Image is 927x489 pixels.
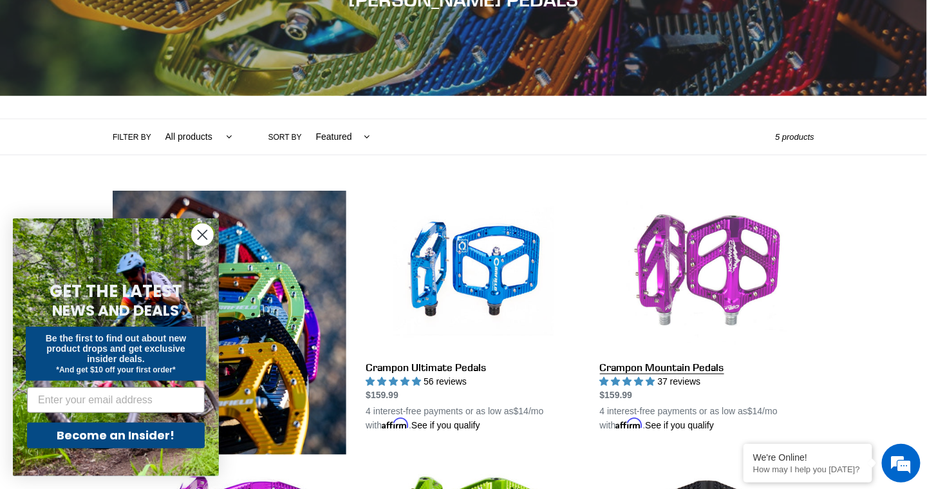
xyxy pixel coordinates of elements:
label: Sort by [268,131,302,143]
span: 5 products [775,132,814,142]
span: *And get $10 off your first order* [56,365,175,374]
span: GET THE LATEST [50,280,182,303]
div: We're Online! [753,452,863,463]
span: NEWS AND DEALS [53,300,180,321]
img: Content block image [113,191,346,455]
label: Filter by [113,131,151,143]
button: Become an Insider! [27,423,205,448]
button: Close dialog [191,224,214,246]
span: Be the first to find out about new product drops and get exclusive insider deals. [46,333,187,364]
p: How may I help you today? [753,465,863,474]
input: Enter your email address [27,387,205,413]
